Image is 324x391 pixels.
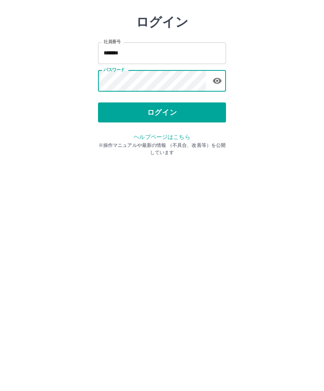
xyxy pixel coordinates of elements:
[104,75,120,81] label: 社員番号
[134,170,190,176] a: ヘルプページはこちら
[104,103,125,109] label: パスワード
[136,50,188,66] h2: ログイン
[98,178,226,192] p: ※操作マニュアルや最新の情報 （不具合、改善等）を公開しています
[98,138,226,158] button: ログイン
